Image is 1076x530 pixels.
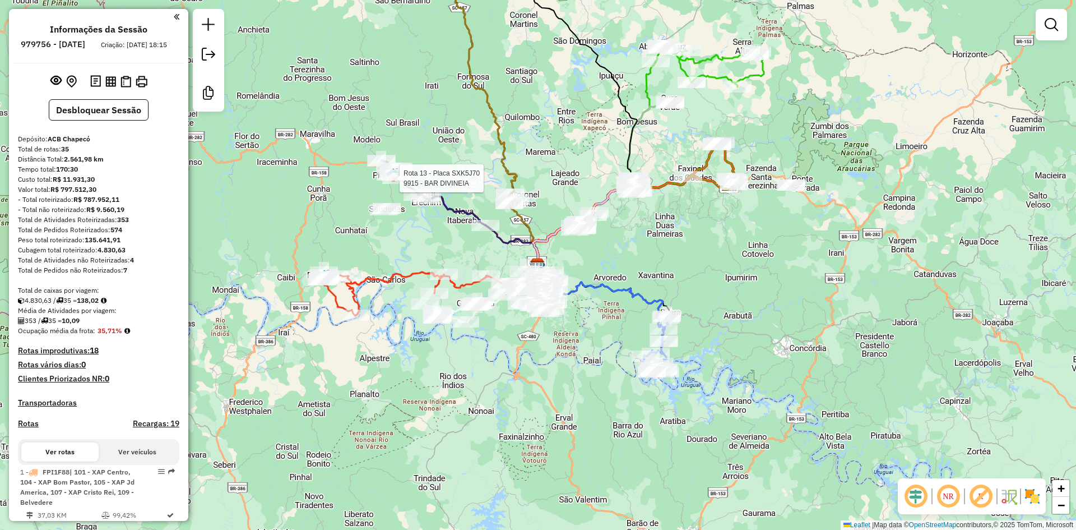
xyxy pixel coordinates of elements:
[168,468,175,475] em: Rota exportada
[64,155,104,163] strong: 2.561,98 km
[18,205,179,215] div: - Total não roteirizado:
[64,73,79,90] button: Centralizar mapa no depósito ou ponto de apoio
[20,468,134,506] span: | 101 - XAP Centro, 104 - XAP Bom Pastor, 105 - XAP Jd America, 107 - XAP Cristo Rei, 109 - Belve...
[18,374,179,384] h4: Clientes Priorizados NR:
[872,521,874,529] span: |
[197,13,220,39] a: Nova sessão e pesquisa
[77,296,99,305] strong: 138,02
[133,419,179,428] h4: Recargas: 19
[130,256,134,264] strong: 4
[18,296,179,306] div: 4.830,63 / 35 =
[530,258,545,273] img: ACB Chapecó
[843,521,870,529] a: Leaflet
[18,297,25,304] i: Cubagem total roteirizado
[37,510,101,521] td: 37,03 KM
[48,135,90,143] strong: ACB Chapecó
[18,346,179,356] h4: Rotas improdutivas:
[909,521,957,529] a: OpenStreetMap
[18,134,179,144] div: Depósito:
[18,154,179,164] div: Distância Total:
[62,316,80,325] strong: 10,09
[61,145,69,153] strong: 35
[81,360,86,370] strong: 0
[56,297,63,304] i: Total de rotas
[18,215,179,225] div: Total de Atividades Roteirizadas:
[50,24,147,35] h4: Informações da Sessão
[101,297,106,304] i: Meta Caixas/viagem: 10,00 Diferença: 128,02
[18,317,25,324] i: Total de Atividades
[18,185,179,195] div: Valor total:
[18,419,39,428] a: Rotas
[1058,498,1065,512] span: −
[90,345,99,356] strong: 18
[53,175,95,183] strong: R$ 11.931,30
[118,73,133,90] button: Visualizar Romaneio
[21,443,99,462] button: Ver rotas
[98,246,126,254] strong: 4.830,63
[48,72,64,90] button: Exibir sessão original
[123,266,127,274] strong: 7
[20,468,134,506] span: 1 -
[18,265,179,275] div: Total de Pedidos não Roteirizados:
[18,245,179,255] div: Cubagem total roteirizado:
[18,306,179,316] div: Média de Atividades por viagem:
[1052,497,1069,514] a: Zoom out
[373,203,401,214] div: Atividade não roteirizada - SUPERMERCADO JL LTDA
[21,39,85,49] h6: 979756 - [DATE]
[167,512,174,519] i: Rota otimizada
[110,225,122,234] strong: 574
[386,168,401,182] img: PINHALZINHO
[18,144,179,154] div: Total de rotas:
[96,40,171,50] div: Criação: [DATE] 18:15
[18,255,179,265] div: Total de Atividades não Roteirizadas:
[98,326,122,335] strong: 35,71%
[18,398,179,408] h4: Transportadoras
[56,165,78,173] strong: 170:30
[18,285,179,296] div: Total de caixas por viagem:
[18,164,179,174] div: Tempo total:
[424,165,452,176] div: Atividade não roteirizada - BAR DO LEONARDO
[101,512,110,519] i: % de utilização do peso
[841,520,1076,530] div: Map data © contributors,© 2025 TomTom, Microsoft
[105,374,109,384] strong: 0
[197,82,220,107] a: Criar modelo
[1000,487,1018,505] img: Fluxo de ruas
[174,10,179,23] a: Clique aqui para minimizar o painel
[124,328,130,334] em: Média calculada utilizando a maior ocupação (%Peso ou %Cubagem) de cada rota da sessão. Rotas cro...
[1040,13,1063,36] a: Exibir filtros
[158,468,165,475] em: Opções
[43,468,69,476] span: FPI1F88
[133,73,150,90] button: Imprimir Rotas
[777,179,805,191] div: Atividade não roteirizada - BEER COMPANY
[18,326,95,335] span: Ocupação média da frota:
[935,483,962,510] span: Ocultar NR
[18,195,179,205] div: - Total roteirizado:
[370,204,398,215] div: Atividade não roteirizada - TELE BIER JOaO
[88,73,103,90] button: Logs desbloquear sessão
[99,443,176,462] button: Ver veículos
[902,483,929,510] span: Ocultar deslocamento
[18,225,179,235] div: Total de Pedidos Roteirizados:
[86,205,124,214] strong: R$ 9.560,19
[112,510,164,521] td: 99,42%
[317,269,332,284] img: PALMITOS
[18,316,179,326] div: 353 / 35 =
[18,174,179,185] div: Custo total:
[1023,487,1041,505] img: Exibir/Ocultar setores
[103,73,118,89] button: Visualizar relatório de Roteirização
[49,99,149,121] button: Desbloquear Sessão
[967,483,994,510] span: Exibir rótulo
[85,236,120,244] strong: 135.641,91
[50,185,96,193] strong: R$ 797.512,30
[18,235,179,245] div: Peso total roteirizado:
[41,317,48,324] i: Total de rotas
[1058,481,1065,495] span: +
[73,195,119,204] strong: R$ 787.952,11
[197,43,220,68] a: Exportar sessão
[1052,480,1069,497] a: Zoom in
[26,512,33,519] i: Distância Total
[117,215,129,224] strong: 353
[18,360,179,370] h4: Rotas vários dias:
